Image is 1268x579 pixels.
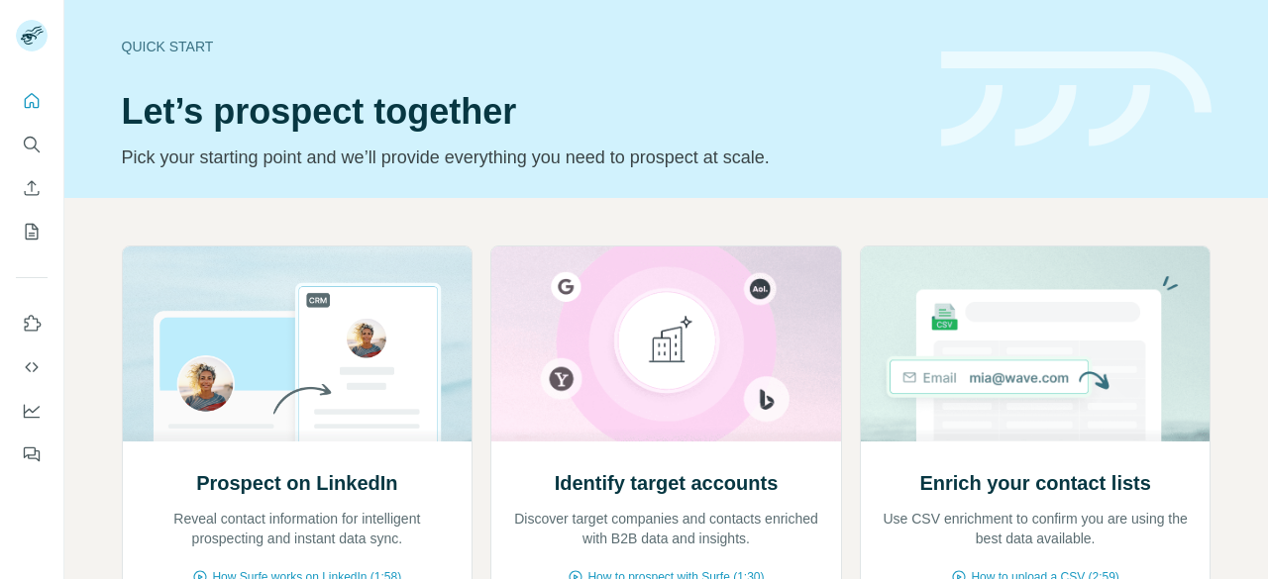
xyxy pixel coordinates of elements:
[122,92,917,132] h1: Let’s prospect together
[16,127,48,162] button: Search
[122,37,917,56] div: Quick start
[555,469,779,497] h2: Identify target accounts
[16,83,48,119] button: Quick start
[860,246,1212,441] img: Enrich your contact lists
[143,509,453,548] p: Reveal contact information for intelligent prospecting and instant data sync.
[941,51,1212,147] img: banner
[196,469,397,497] h2: Prospect on LinkedIn
[122,144,917,171] p: Pick your starting point and we’ll provide everything you need to prospect at scale.
[16,214,48,249] button: My lists
[511,509,821,548] p: Discover target companies and contacts enriched with B2B data and insights.
[16,436,48,472] button: Feedback
[919,469,1150,497] h2: Enrich your contact lists
[122,246,474,441] img: Prospect on LinkedIn
[16,393,48,429] button: Dashboard
[16,170,48,206] button: Enrich CSV
[16,349,48,385] button: Use Surfe API
[490,246,842,441] img: Identify target accounts
[881,509,1191,548] p: Use CSV enrichment to confirm you are using the best data available.
[16,306,48,341] button: Use Surfe on LinkedIn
